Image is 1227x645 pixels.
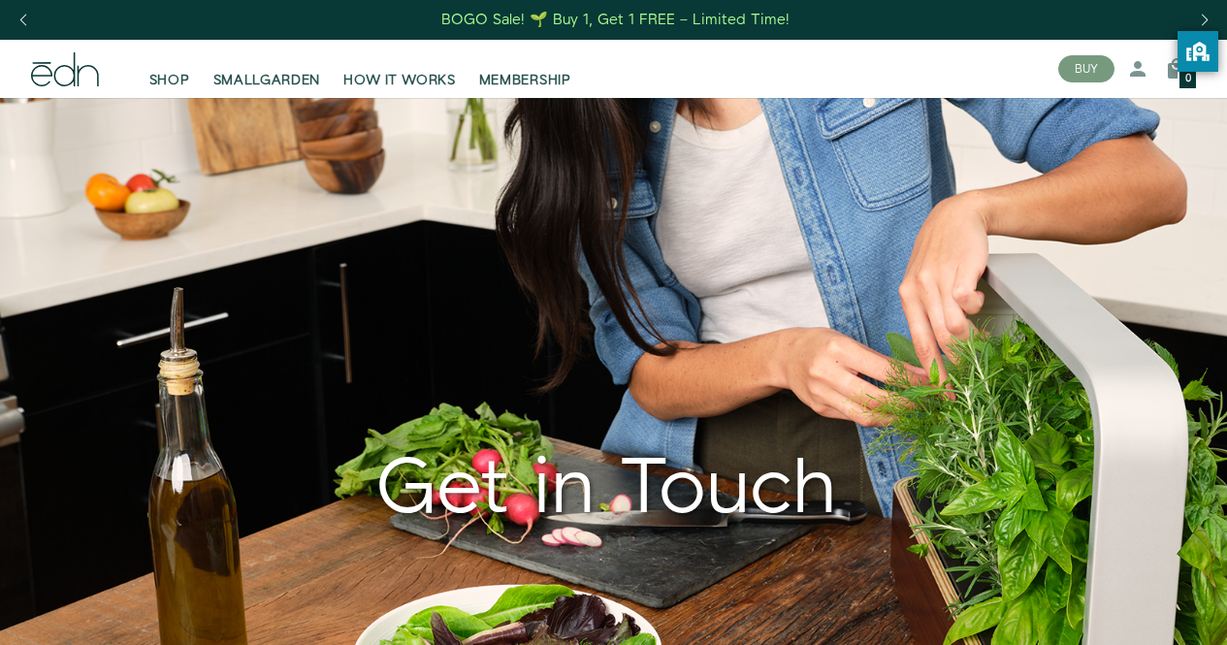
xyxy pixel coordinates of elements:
button: privacy banner [1178,31,1218,72]
a: HOW IT WORKS [332,48,467,90]
iframe: Opens a widget where you can find more information [1078,587,1208,635]
button: BUY [1058,55,1114,82]
span: 0 [1185,74,1191,84]
span: HOW IT WORKS [343,71,455,90]
a: BOGO Sale! 🌱 Buy 1, Get 1 FREE – Limited Time! [439,5,791,35]
span: MEMBERSHIP [479,71,571,90]
span: SHOP [149,71,190,90]
a: SHOP [138,48,202,90]
a: MEMBERSHIP [468,48,583,90]
h1: Get in Touch [31,443,1180,536]
span: SMALLGARDEN [213,71,321,90]
div: BOGO Sale! 🌱 Buy 1, Get 1 FREE – Limited Time! [441,10,790,30]
a: SMALLGARDEN [202,48,333,90]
